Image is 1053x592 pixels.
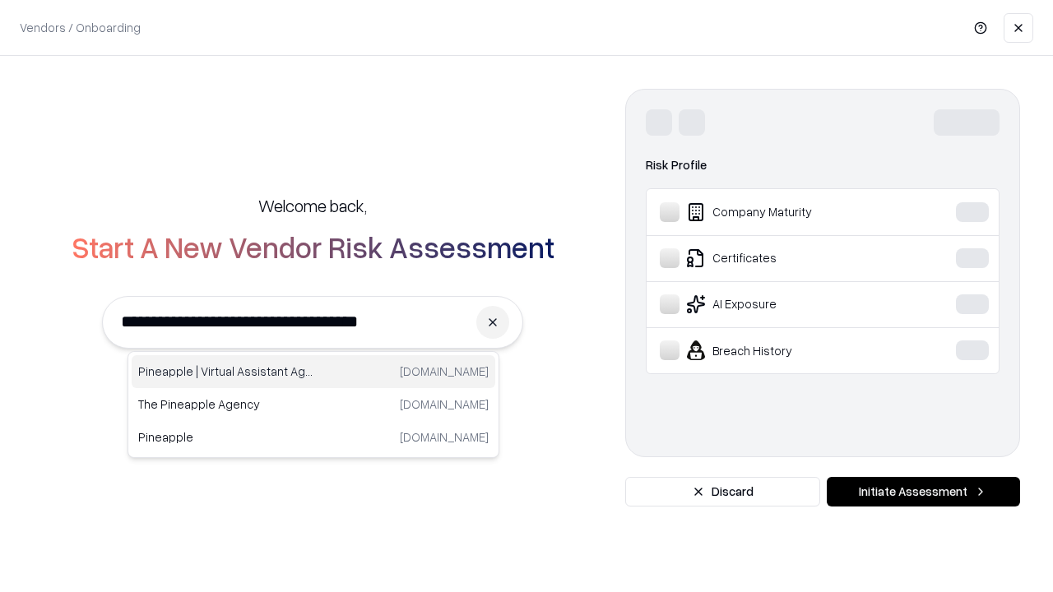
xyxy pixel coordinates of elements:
p: Pineapple | Virtual Assistant Agency [138,363,313,380]
button: Initiate Assessment [827,477,1020,506]
div: Risk Profile [646,155,1000,175]
button: Discard [625,477,820,506]
p: Pineapple [138,428,313,446]
p: The Pineapple Agency [138,395,313,413]
p: [DOMAIN_NAME] [400,395,489,413]
p: [DOMAIN_NAME] [400,428,489,446]
div: Suggestions [128,351,499,458]
div: Company Maturity [660,202,906,222]
h2: Start A New Vendor Risk Assessment [72,230,554,263]
h5: Welcome back, [258,194,367,217]
div: Certificates [660,248,906,268]
div: Breach History [660,340,906,360]
p: [DOMAIN_NAME] [400,363,489,380]
p: Vendors / Onboarding [20,19,141,36]
div: AI Exposure [660,294,906,314]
